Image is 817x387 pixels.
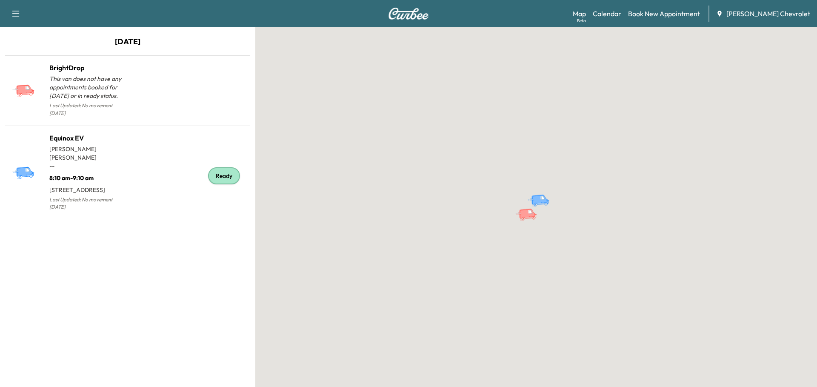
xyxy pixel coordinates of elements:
gmp-advanced-marker: Equinox EV [527,185,557,200]
div: Beta [577,17,586,24]
a: Book New Appointment [628,9,700,19]
a: Calendar [593,9,621,19]
p: - - [49,162,128,170]
gmp-advanced-marker: BrightDrop [515,199,545,214]
p: [STREET_ADDRESS] [49,182,128,194]
h1: BrightDrop [49,63,128,73]
p: This van does not have any appointments booked for [DATE] or in ready status. [49,75,128,100]
a: MapBeta [573,9,586,19]
span: [PERSON_NAME] Chevrolet [726,9,810,19]
p: 8:10 am - 9:10 am [49,170,128,182]
p: [PERSON_NAME] [PERSON_NAME] [49,145,128,162]
h1: Equinox EV [49,133,128,143]
img: Curbee Logo [388,8,429,20]
p: Last Updated: No movement [DATE] [49,194,128,213]
div: Ready [208,167,240,184]
p: Last Updated: No movement [DATE] [49,100,128,119]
